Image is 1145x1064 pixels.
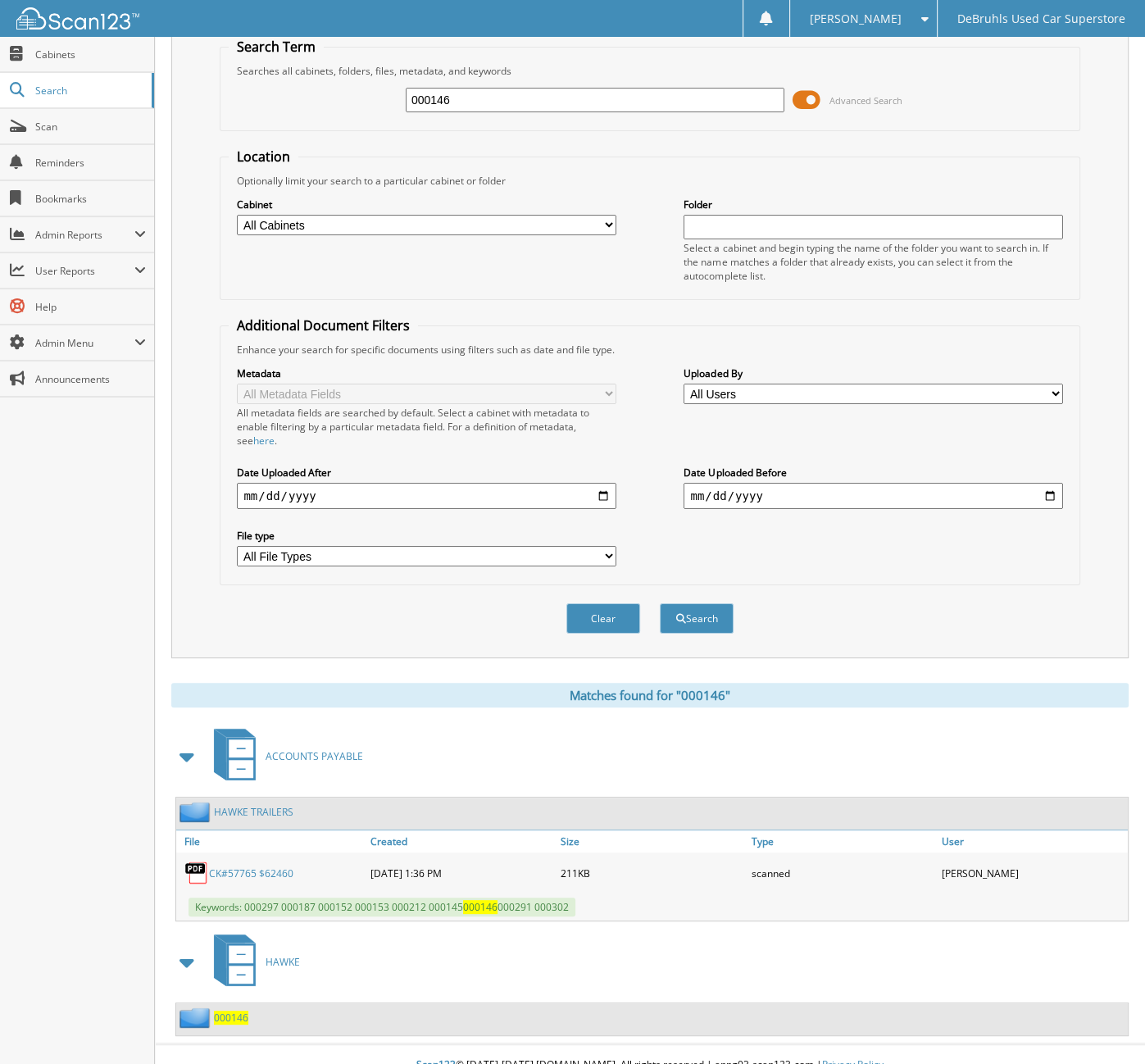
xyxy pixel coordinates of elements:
[229,38,324,56] legend: Search Term
[237,366,616,380] label: Metadata
[176,830,366,853] a: File
[810,14,902,24] span: [PERSON_NAME]
[566,603,640,634] button: Clear
[35,120,146,134] span: Scan
[35,48,146,61] span: Cabinets
[35,228,134,242] span: Admin Reports
[214,805,293,819] a: HAWKE TRAILERS
[684,198,1062,211] label: Folder
[171,683,1129,707] div: Matches found for "000146"
[229,148,298,166] legend: Location
[237,466,616,480] label: Date Uploaded After
[684,241,1062,283] div: Select a cabinet and begin typing the name of the folder you want to search in. If the name match...
[229,64,1070,78] div: Searches all cabinets, folders, files, metadata, and keywords
[237,483,616,509] input: start
[1063,985,1145,1064] iframe: Chat Widget
[557,830,747,853] a: Size
[266,749,363,763] span: ACCOUNTS PAYABLE
[829,94,902,107] span: Advanced Search
[237,529,616,543] label: File type
[35,372,146,386] span: Announcements
[747,830,938,853] a: Type
[179,1007,214,1028] img: folder2.png
[204,724,363,789] a: ACCOUNTS PAYABLE
[35,84,143,98] span: Search
[179,802,214,822] img: folder2.png
[214,1011,248,1025] a: 000146
[684,483,1062,509] input: end
[660,603,734,634] button: Search
[35,156,146,170] span: Reminders
[35,300,146,314] span: Help
[189,898,575,916] span: Keywords: 000297 000187 000152 000153 000212 000145 000291 000302
[237,198,616,211] label: Cabinet
[35,336,134,350] span: Admin Menu
[938,857,1128,889] div: [PERSON_NAME]
[229,174,1070,188] div: Optionally limit your search to a particular cabinet or folder
[957,14,1125,24] span: DeBruhls Used Car Superstore
[557,857,747,889] div: 211KB
[35,192,146,206] span: Bookmarks
[184,861,209,885] img: PDF.png
[35,264,134,278] span: User Reports
[253,434,275,448] a: here
[463,900,498,914] span: 000146
[266,955,300,969] span: HAWKE
[747,857,938,889] div: scanned
[229,316,418,334] legend: Additional Document Filters
[204,930,300,994] a: HAWKE
[684,466,1062,480] label: Date Uploaded Before
[16,7,139,30] img: scan123-logo-white.svg
[938,830,1128,853] a: User
[209,866,293,880] a: CK#57765 $62460
[237,406,616,448] div: All metadata fields are searched by default. Select a cabinet with metadata to enable filtering b...
[684,366,1062,380] label: Uploaded By
[366,830,557,853] a: Created
[229,343,1070,357] div: Enhance your search for specific documents using filters such as date and file type.
[366,857,557,889] div: [DATE] 1:36 PM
